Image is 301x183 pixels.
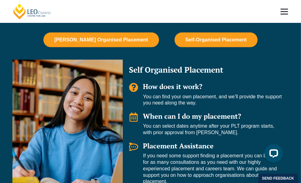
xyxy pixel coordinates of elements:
h2: Self Organised Placement [129,66,282,74]
span: Placement Assistance [143,141,214,150]
p: You can select dates anytime after your PLT program starts, with prior approval from [PERSON_NAME]. [143,123,282,136]
span: Self-Organised Placement [185,37,247,43]
iframe: LiveChat chat widget [259,142,286,168]
p: You can find your own placement, and we’ll provide the support you need along the way. [143,94,282,107]
a: [PERSON_NAME] Centre for Law [12,3,52,20]
span: [PERSON_NAME] Organised Placement [54,37,148,43]
span: How does it work? [143,82,202,91]
span: When can I do my placement? [143,112,241,121]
